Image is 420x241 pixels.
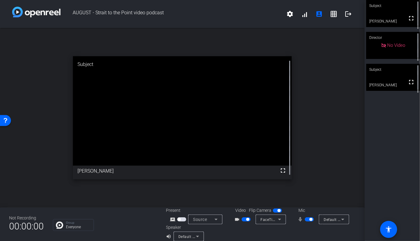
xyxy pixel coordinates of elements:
mat-icon: grid_on [330,10,337,18]
div: Mic [292,207,353,214]
mat-icon: mic_none [298,216,305,223]
mat-icon: logout [345,10,352,18]
img: white-gradient.svg [12,7,60,17]
span: Video [235,207,246,214]
div: Present [166,207,227,214]
p: Everyone [66,225,91,229]
span: 00:00:00 [9,219,44,234]
mat-icon: fullscreen [408,78,415,86]
div: Speaker [166,224,202,231]
mat-icon: accessibility [385,226,392,233]
mat-icon: account_box [315,10,323,18]
mat-icon: screen_share_outline [170,216,177,223]
img: Chat Icon [56,222,63,229]
span: FaceTime HD Camera (2C0E:82E3) [260,217,323,222]
mat-icon: fullscreen [408,15,415,22]
mat-icon: settings [286,10,294,18]
div: Director [366,32,420,43]
div: Not Recording [9,215,44,221]
div: Subject [73,56,292,73]
span: Source [193,217,207,222]
span: Default - MacBook Pro Speakers (Built-in) [178,234,252,239]
span: Flip Camera [249,207,271,214]
mat-icon: videocam_outline [234,216,242,223]
button: signal_cellular_alt [297,7,312,21]
span: No Video [387,43,405,48]
div: Subject [366,64,420,75]
span: AUGUST - Strait to the Point video podcast [60,7,283,21]
mat-icon: fullscreen [279,167,287,174]
mat-icon: volume_up [166,233,173,240]
p: Group [66,221,91,224]
span: Default - MacBook Pro Microphone (Built-in) [324,217,402,222]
